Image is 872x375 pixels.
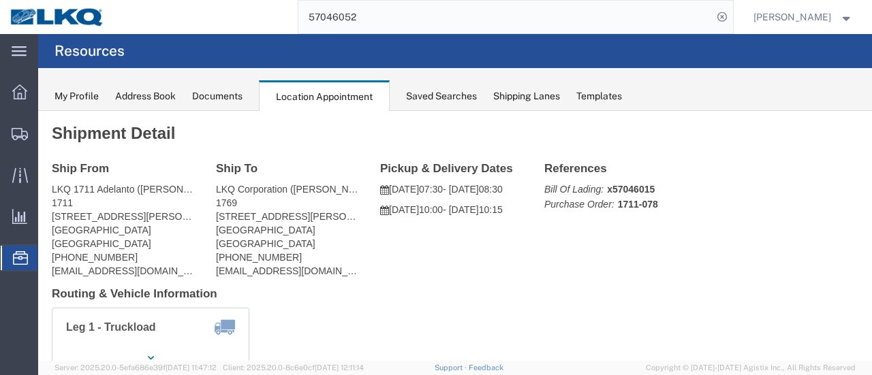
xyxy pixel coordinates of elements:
h4: Resources [54,34,125,68]
span: Client: 2025.20.0-8c6e0cf [223,363,364,372]
a: Feedback [469,363,503,372]
div: Location Appointment [259,80,390,112]
span: [DATE] 12:11:14 [315,363,364,372]
div: My Profile [54,89,99,103]
iframe: FS Legacy Container [38,111,872,361]
div: Saved Searches [406,89,477,103]
input: Search for shipment number, reference number [298,1,713,33]
img: logo [10,7,105,27]
span: Server: 2025.20.0-5efa686e39f [54,363,217,372]
span: [DATE] 11:47:12 [166,363,217,372]
div: Documents [192,89,243,103]
span: Copyright © [DATE]-[DATE] Agistix Inc., All Rights Reserved [646,362,856,374]
button: [PERSON_NAME] [753,9,854,25]
div: Address Book [115,89,176,103]
div: Templates [576,89,622,103]
a: Support [435,363,469,372]
span: Marc Metzger [753,10,831,25]
div: Shipping Lanes [493,89,560,103]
